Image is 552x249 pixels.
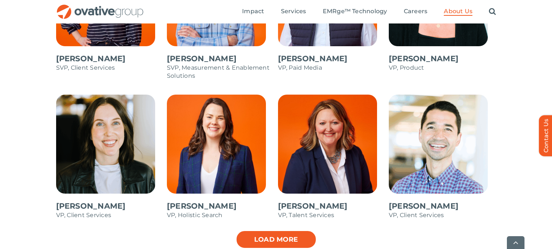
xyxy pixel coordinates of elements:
a: OG_Full_horizontal_RGB [56,4,144,11]
span: Impact [242,8,264,15]
span: About Us [444,8,472,15]
a: Search [489,8,496,16]
a: Load more [236,230,317,249]
span: Services [281,8,306,15]
a: EMRge™ Technology [323,8,387,16]
a: Careers [404,8,428,16]
a: About Us [444,8,472,16]
span: Careers [404,8,428,15]
span: EMRge™ Technology [323,8,387,15]
a: Services [281,8,306,16]
a: Impact [242,8,264,16]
